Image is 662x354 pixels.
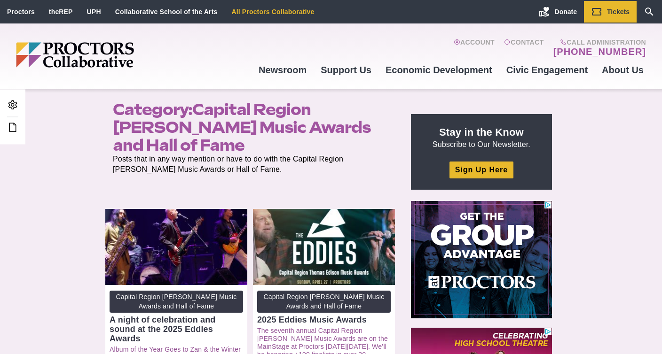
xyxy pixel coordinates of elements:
[607,8,630,15] span: Tickets
[257,291,391,313] span: Capital Region [PERSON_NAME] Music Awards and Hall of Fame
[7,8,35,15] a: Proctors
[595,57,651,83] a: About Us
[87,8,101,15] a: UPH
[110,315,243,343] div: A night of celebration and sound at the 2025 Eddies Awards
[113,100,389,154] h1: Category:
[504,38,544,57] a: Contact
[257,315,391,324] div: 2025 Eddies Music Awards
[257,291,391,324] a: Capital Region [PERSON_NAME] Music Awards and Hall of Fame 2025 Eddies Music Awards
[252,57,314,83] a: Newsroom
[113,154,389,175] p: Posts that in any way mention or have to do with the Capital Region [PERSON_NAME] Music Awards or...
[378,57,499,83] a: Economic Development
[499,57,595,83] a: Civic Engagement
[113,100,370,154] span: Capital Region [PERSON_NAME] Music Awards and Hall of Fame
[422,125,541,150] p: Subscribe to Our Newsletter.
[449,162,513,178] a: Sign Up Here
[5,119,21,137] a: Edit this Post/Page
[115,8,218,15] a: Collaborative School of the Arts
[314,57,378,83] a: Support Us
[454,38,495,57] a: Account
[110,291,243,313] span: Capital Region [PERSON_NAME] Music Awards and Hall of Fame
[411,201,552,318] iframe: Advertisement
[553,46,646,57] a: [PHONE_NUMBER]
[231,8,314,15] a: All Proctors Collaborative
[110,291,243,343] a: Capital Region [PERSON_NAME] Music Awards and Hall of Fame A night of celebration and sound at th...
[551,38,646,46] span: Call Administration
[532,1,584,23] a: Donate
[49,8,73,15] a: theREP
[439,126,524,138] strong: Stay in the Know
[555,8,577,15] span: Donate
[584,1,637,23] a: Tickets
[637,1,662,23] a: Search
[16,42,206,68] img: Proctors logo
